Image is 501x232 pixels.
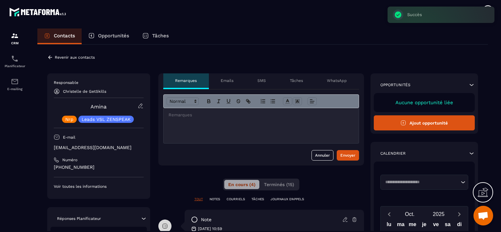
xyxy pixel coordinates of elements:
a: formationformationCRM [2,27,28,50]
span: En cours (4) [228,182,255,187]
p: E-mail [63,135,75,140]
p: Voir toutes les informations [54,184,144,189]
p: WhatsApp [327,78,347,83]
p: Réponses Planificateur [57,216,101,221]
div: ve [430,220,442,231]
div: me [407,220,418,231]
button: Annuler [311,150,333,161]
div: Envoyer [340,152,355,159]
p: CRM [2,41,28,45]
div: Search for option [380,175,469,190]
div: lu [383,220,395,231]
button: Ajout opportunité [374,115,475,130]
button: En cours (4) [224,180,259,189]
button: Envoyer [337,150,359,161]
p: Leads VSL ZENSPEAK [82,117,130,122]
p: Planificateur [2,64,28,68]
p: [DATE] 10:59 [198,226,222,231]
a: schedulerschedulerPlanificateur [2,50,28,73]
a: Contacts [37,29,82,44]
p: Aucune opportunité liée [380,100,469,106]
div: je [418,220,430,231]
p: Tâches [290,78,303,83]
p: Revenir aux contacts [55,55,95,60]
img: scheduler [11,55,19,63]
div: sa [442,220,453,231]
p: [PHONE_NUMBER] [54,164,144,170]
img: formation [11,32,19,40]
p: Christelle de GetSkills [63,89,106,94]
img: logo [9,6,68,18]
p: Responsable [54,80,144,85]
button: Next month [453,210,465,219]
div: di [453,220,465,231]
p: TOUT [194,197,203,202]
button: Terminés (15) [260,180,298,189]
a: Tâches [136,29,175,44]
p: TÂCHES [251,197,264,202]
p: [EMAIL_ADDRESS][DOMAIN_NAME] [54,145,144,151]
div: ma [395,220,407,231]
button: Previous month [383,210,395,219]
p: JOURNAUX D'APPELS [271,197,304,202]
div: Ouvrir le chat [473,206,493,225]
p: Numéro [62,157,77,163]
p: Calendrier [380,151,406,156]
a: Amina [90,104,107,110]
p: note [201,217,211,223]
img: email [11,78,19,86]
p: SMS [257,78,266,83]
p: Remarques [175,78,197,83]
p: Opportunités [98,33,129,39]
p: COURRIELS [227,197,245,202]
a: Opportunités [82,29,136,44]
p: Contacts [54,33,75,39]
p: NOTES [210,197,220,202]
button: Open years overlay [424,208,453,220]
p: Opportunités [380,82,411,87]
p: Nrp [65,117,73,122]
button: Open months overlay [395,208,424,220]
p: E-mailing [2,87,28,91]
span: Terminés (15) [264,182,294,187]
p: Tâches [152,33,169,39]
input: Search for option [383,179,459,185]
p: Emails [221,78,233,83]
a: emailemailE-mailing [2,73,28,96]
